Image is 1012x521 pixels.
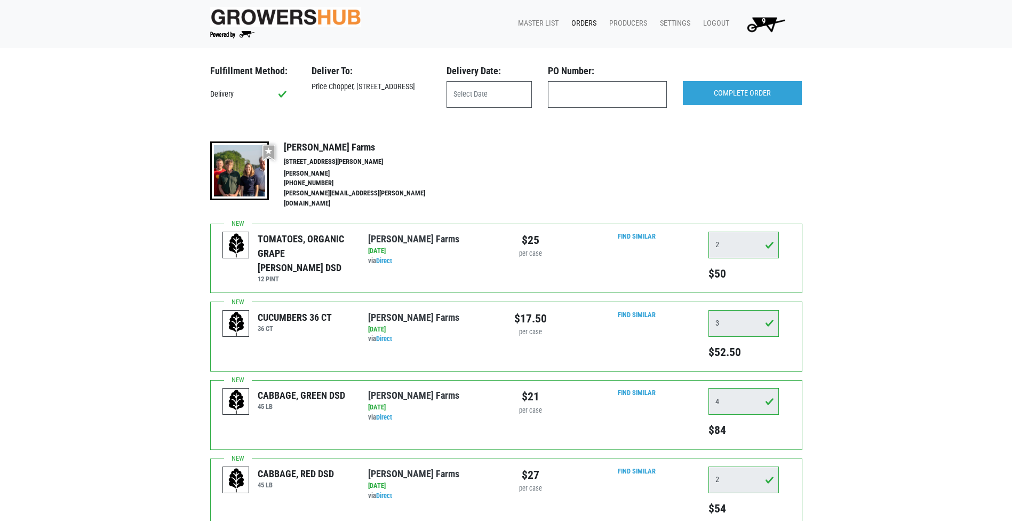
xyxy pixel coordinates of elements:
[368,334,498,344] div: via
[601,13,651,34] a: Producers
[258,388,345,402] div: CABBAGE, GREEN DSD
[376,257,392,265] a: Direct
[376,335,392,343] a: Direct
[210,7,362,27] img: original-fc7597fdc6adbb9d0e2ae620e786d1a2.jpg
[695,13,734,34] a: Logout
[258,325,332,333] h6: 36 CT
[368,312,459,323] a: [PERSON_NAME] Farms
[708,345,779,359] h5: $52.50
[368,233,459,244] a: [PERSON_NAME] Farms
[651,13,695,34] a: Settings
[210,65,296,77] h3: Fulfillment Method:
[683,81,802,106] input: COMPLETE ORDER
[618,311,656,319] a: Find Similar
[618,467,656,475] a: Find Similar
[258,275,352,283] h6: 12 PINT
[708,467,779,493] input: Qty
[708,310,779,337] input: Qty
[223,389,250,415] img: placeholder-variety-43d6402dacf2d531de610a020419775a.svg
[514,327,547,337] div: per case
[708,423,779,437] h5: $84
[548,65,667,77] h3: PO Number:
[514,388,547,405] div: $21
[708,232,779,258] input: Qty
[258,232,352,275] div: TOMATOES, ORGANIC GRAPE [PERSON_NAME] DSD
[223,232,250,259] img: placeholder-variety-43d6402dacf2d531de610a020419775a.svg
[447,81,532,108] input: Select Date
[284,169,448,179] li: [PERSON_NAME]
[376,413,392,421] a: Direct
[258,481,334,489] h6: 45 LB
[618,232,656,240] a: Find Similar
[223,311,250,337] img: placeholder-variety-43d6402dacf2d531de610a020419775a.svg
[284,178,448,188] li: [PHONE_NUMBER]
[258,467,334,481] div: CABBAGE, RED DSD
[258,310,332,325] div: CUCUMBERS 36 CT
[376,492,392,500] a: Direct
[368,468,459,479] a: [PERSON_NAME] Farms
[708,267,779,281] h5: $50
[368,402,498,413] div: [DATE]
[368,390,459,401] a: [PERSON_NAME] Farms
[368,325,498,335] div: [DATE]
[223,467,250,494] img: placeholder-variety-43d6402dacf2d531de610a020419775a.svg
[210,141,269,200] img: thumbnail-8a08f3346781c529aa742b86dead986c.jpg
[708,502,779,516] h5: $54
[284,141,448,153] h4: [PERSON_NAME] Farms
[368,481,498,491] div: [DATE]
[514,232,547,249] div: $25
[312,65,431,77] h3: Deliver To:
[734,13,794,35] a: 9
[514,310,547,327] div: $17.50
[509,13,563,34] a: Master List
[284,157,448,167] li: [STREET_ADDRESS][PERSON_NAME]
[742,13,790,35] img: Cart
[762,17,766,26] span: 9
[210,31,254,38] img: Powered by Big Wheelbarrow
[514,249,547,259] div: per case
[258,402,345,411] h6: 45 LB
[304,81,439,93] div: Price Chopper, [STREET_ADDRESS]
[563,13,601,34] a: Orders
[618,389,656,397] a: Find Similar
[284,188,448,209] li: [PERSON_NAME][EMAIL_ADDRESS][PERSON_NAME][DOMAIN_NAME]
[447,65,532,77] h3: Delivery Date:
[514,406,547,416] div: per case
[368,256,498,266] div: via
[368,246,498,256] div: [DATE]
[514,467,547,484] div: $27
[368,413,498,423] div: via
[514,484,547,494] div: per case
[708,388,779,415] input: Qty
[368,491,498,501] div: via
